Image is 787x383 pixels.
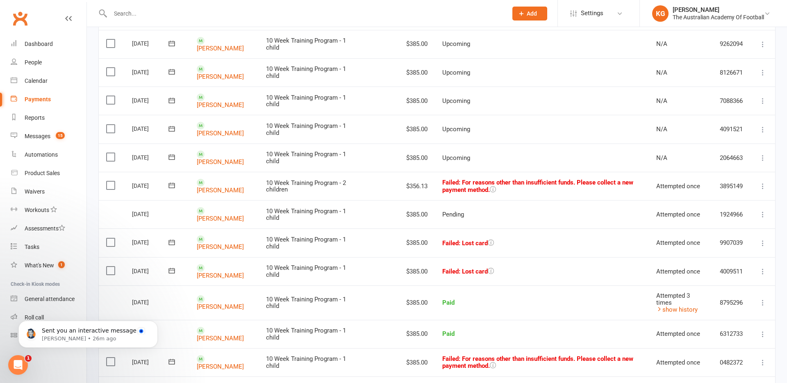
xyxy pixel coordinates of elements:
[56,132,65,139] span: 15
[25,244,39,250] div: Tasks
[197,334,244,342] a: [PERSON_NAME]
[132,94,170,107] div: [DATE]
[712,320,751,348] td: 6312733
[22,247,119,256] div: Powered by
[266,207,346,222] span: 10 Week Training Program - 1 child
[101,213,118,222] span: 5
[22,162,119,188] h2: How satisfied are you with your Clubworx customer support?
[108,8,502,19] input: Search...
[41,210,60,226] button: 2
[652,5,669,22] div: KG
[656,330,700,337] span: Attempted once
[442,211,464,218] span: Pending
[53,32,121,39] div: joined the conversation
[132,37,170,50] div: [DATE]
[132,207,170,220] div: [DATE]
[52,269,59,275] button: Start recording
[197,130,244,137] a: [PERSON_NAME]
[7,251,157,265] textarea: Message…
[712,115,751,143] td: 4091521
[399,320,435,348] td: $385.00
[442,268,488,275] span: Failed
[399,172,435,200] td: $356.13
[42,213,59,222] span: 2
[266,179,346,194] span: 10 Week Training Program - 2 children
[25,188,45,195] div: Waivers
[673,14,764,21] div: The Australian Academy Of Football
[7,30,157,49] div: Bec says…
[266,94,346,108] span: 10 Week Training Program - 1 child
[11,201,86,219] a: Workouts
[656,292,690,306] span: Attempted 3 times
[442,69,470,76] span: Upcoming
[197,243,244,251] a: [PERSON_NAME]
[25,262,54,269] div: What's New
[656,359,700,366] span: Attempted once
[11,35,86,53] a: Dashboard
[442,355,633,370] span: : For reasons other than insufficient funds. Please collect a new payment method.
[712,30,751,58] td: 9262094
[81,213,98,222] span: 4
[266,65,346,80] span: 10 Week Training Program - 1 child
[656,69,667,76] span: N/A
[442,299,455,306] span: Paid
[712,348,751,376] td: 0482372
[11,238,86,256] a: Tasks
[712,200,751,228] td: 1924966
[399,348,435,376] td: $385.00
[25,207,49,213] div: Workouts
[25,225,65,232] div: Assessments
[13,130,128,139] div: Bec
[712,87,751,115] td: 7088366
[266,150,346,165] span: 10 Week Training Program - 1 child
[25,114,45,121] div: Reports
[399,87,435,115] td: $385.00
[266,296,346,310] span: 10 Week Training Program - 1 child
[442,330,455,337] span: Paid
[656,306,698,313] a: show history
[197,272,244,279] a: [PERSON_NAME]
[40,4,51,10] h1: Bec
[581,4,603,23] span: Settings
[26,269,32,275] button: Gif picker
[712,172,751,200] td: 3895149
[23,213,40,222] span: 1
[712,285,751,320] td: 8795296
[399,144,435,172] td: $385.00
[25,59,42,66] div: People
[197,303,244,310] a: [PERSON_NAME]
[11,127,86,146] a: Messages 15
[266,37,346,51] span: 10 Week Training Program - 1 child
[197,215,244,222] a: [PERSON_NAME]
[62,213,79,222] span: 3
[712,257,751,285] td: 4009511
[399,257,435,285] td: $385.00
[512,7,547,21] button: Add
[100,210,119,226] button: 5
[656,125,667,133] span: N/A
[266,355,346,369] span: 10 Week Training Program - 1 child
[527,10,537,17] span: Add
[25,170,60,176] div: Product Sales
[13,66,128,74] div: Thank you for contacting Clubworx.
[442,40,470,48] span: Upcoming
[11,146,86,164] a: Automations
[13,269,19,275] button: Emoji picker
[13,78,128,119] div: Could I please clarify if you are referring to failure fees? Additionally, could you provide the ...
[132,356,170,368] div: [DATE]
[712,144,751,172] td: 2064663
[25,355,32,362] span: 1
[11,182,86,201] a: Waivers
[25,151,58,158] div: Automations
[8,355,28,375] iframe: Intercom live chat
[39,269,45,275] button: Upload attachment
[442,355,633,370] span: Failed
[22,198,119,206] div: < Not at all satisfied
[266,236,346,250] span: 10 Week Training Program - 1 child
[132,264,170,277] div: [DATE]
[7,150,157,276] div: Toby says…
[197,44,244,52] a: [PERSON_NAME]
[11,290,86,308] a: General attendance kiosk mode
